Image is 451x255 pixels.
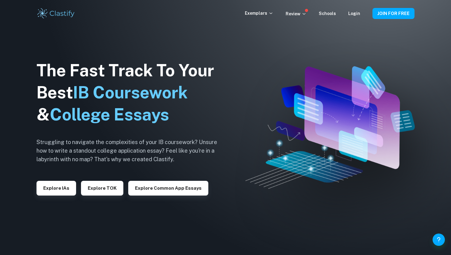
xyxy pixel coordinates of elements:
button: Explore Common App essays [128,181,208,196]
button: Help and Feedback [433,234,445,246]
img: Clastify logo [37,7,75,20]
a: Explore Common App essays [128,185,208,191]
button: JOIN FOR FREE [372,8,414,19]
a: Schools [319,11,336,16]
a: Login [348,11,360,16]
p: Exemplars [245,10,273,17]
span: College Essays [50,105,169,124]
a: Explore IAs [37,185,76,191]
h1: The Fast Track To Your Best & [37,59,227,126]
img: Clastify hero [245,66,415,188]
a: Explore TOK [81,185,123,191]
button: Explore IAs [37,181,76,196]
span: IB Coursework [73,83,188,102]
h6: Struggling to navigate the complexities of your IB coursework? Unsure how to write a standout col... [37,138,227,164]
p: Review [286,10,306,17]
button: Explore TOK [81,181,123,196]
